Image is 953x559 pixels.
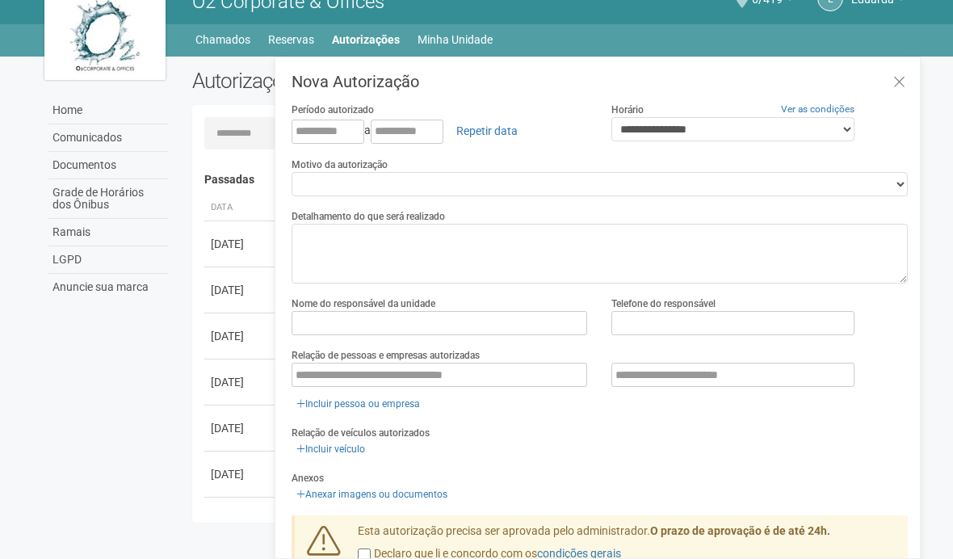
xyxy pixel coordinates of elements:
a: Home [48,97,168,124]
strong: O prazo de aprovação é de até 24h. [650,524,830,537]
a: Incluir pessoa ou empresa [292,395,425,413]
div: [DATE] [211,328,271,344]
a: Anexar imagens ou documentos [292,485,452,503]
a: Autorizações [332,28,400,51]
a: Comunicados [48,124,168,152]
h4: Passadas [204,174,896,186]
a: Chamados [195,28,250,51]
a: Reservas [268,28,314,51]
label: Telefone do responsável [611,296,716,311]
a: Documentos [48,152,168,179]
a: Ramais [48,219,168,246]
div: [DATE] [211,466,271,482]
h3: Nova Autorização [292,74,908,90]
label: Detalhamento do que será realizado [292,209,445,224]
div: [DATE] [211,282,271,298]
label: Relação de veículos autorizados [292,426,430,440]
th: Data [204,195,277,221]
a: Incluir veículo [292,440,370,458]
label: Nome do responsável da unidade [292,296,435,311]
div: [DATE] [211,236,271,252]
a: LGPD [48,246,168,274]
h2: Autorizações [192,69,538,93]
div: [DATE] [211,374,271,390]
a: Repetir data [446,117,528,145]
label: Anexos [292,471,324,485]
label: Horário [611,103,644,117]
div: a [292,117,588,145]
label: Período autorizado [292,103,374,117]
label: Relação de pessoas e empresas autorizadas [292,348,480,363]
a: Grade de Horários dos Ônibus [48,179,168,219]
div: [DATE] [211,420,271,436]
a: Anuncie sua marca [48,274,168,301]
a: Ver as condições [781,103,854,115]
label: Motivo da autorização [292,158,388,172]
a: Minha Unidade [418,28,493,51]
